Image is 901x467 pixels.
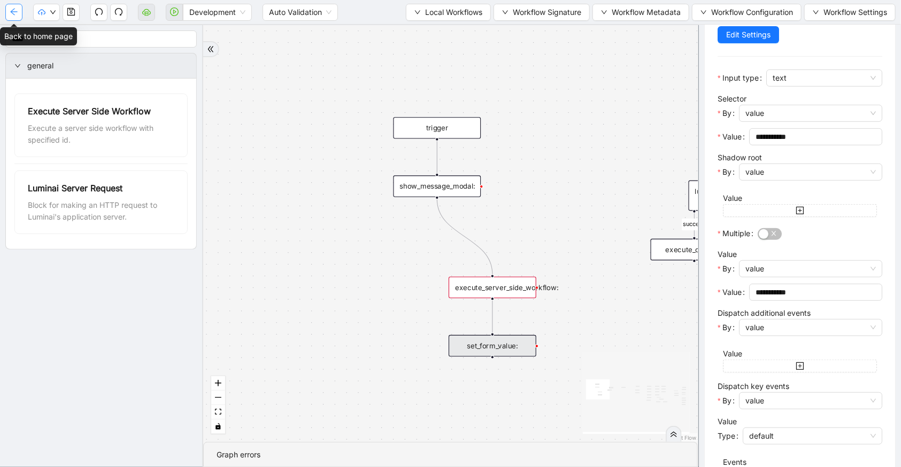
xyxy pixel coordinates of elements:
span: down [700,9,707,15]
button: downWorkflow Settings [804,4,896,21]
div: Execute Server Side Workflow [28,105,174,118]
div: show_message_modal: [394,175,481,197]
span: right [14,63,21,69]
button: toggle interactivity [211,419,225,434]
span: cloud-upload [38,9,45,16]
span: Local Workflows [425,6,482,18]
span: Workflow Configuration [711,6,793,18]
div: execute_code:__0plus-circle [651,239,738,260]
a: React Flow attribution [668,434,696,441]
span: general [27,60,188,72]
span: Edit Settings [726,29,771,41]
span: plus-circle [687,269,702,284]
span: By [722,395,731,407]
span: value [745,261,876,277]
span: Workflow Metadata [612,6,681,18]
span: redo [114,7,123,16]
g: Edge from show_message_modal: to execute_server_side_workflow: [437,199,492,275]
div: execute_code:__0 [651,239,738,260]
button: downWorkflow Signature [494,4,590,21]
label: Dispatch key events [718,382,789,391]
span: Development [189,4,245,20]
span: Value [722,131,742,143]
div: execute_server_side_workflow: [449,277,536,298]
label: Dispatch additional events [718,308,811,317]
button: zoom out [211,391,225,405]
span: Type [718,430,735,442]
button: downLocal Workflows [406,4,491,21]
button: cloud-uploaddown [33,4,60,21]
span: Multiple [722,228,750,239]
span: cloud-server [142,7,151,16]
span: down [414,9,421,15]
div: Value [723,348,877,360]
div: trigger [394,117,481,138]
button: undo [90,4,107,21]
span: down [813,9,819,15]
span: Input type [722,72,759,84]
div: set_form_value:plus-circle [449,335,536,356]
div: luminai_server_request: file_hashing_api [689,181,776,211]
span: down [601,9,607,15]
span: save [67,7,75,16]
span: By [722,107,731,119]
span: default [749,428,876,444]
label: Shadow root [718,153,762,162]
span: down [50,9,56,15]
div: Graph errors [217,449,684,461]
span: text [773,70,876,86]
span: arrow-left [10,7,18,16]
button: cloud-server [138,4,155,21]
button: downWorkflow Configuration [692,4,802,21]
div: Value [723,192,877,204]
span: plus-square [796,362,804,370]
div: set_form_value: [449,335,536,356]
span: plus-circle [485,365,499,380]
button: redo [110,4,127,21]
span: down [502,9,509,15]
button: downWorkflow Metadata [592,4,689,21]
span: By [722,166,731,178]
span: undo [95,7,103,16]
span: Value [722,286,742,298]
div: Block for making an HTTP request to Luminai's application server. [28,199,174,223]
button: plus-square [723,360,877,372]
span: Workflow Settings [823,6,887,18]
span: Auto Validation [269,4,332,20]
span: value [745,105,876,121]
span: value [745,164,876,180]
button: fit view [211,405,225,419]
g: Edge from luminai_server_request: file_hashing_api to execute_code:__0 [682,213,707,237]
label: Value [718,417,737,426]
span: value [745,393,876,409]
div: general [6,53,196,78]
div: Luminai Server Request [28,182,174,195]
span: double-right [207,45,214,53]
span: By [722,322,731,333]
span: By [722,263,731,275]
span: plus-square [796,206,804,215]
button: Edit Settings [718,26,779,43]
span: value [745,320,876,336]
label: Selector [718,94,746,103]
span: double-right [670,431,677,438]
button: zoom in [211,376,225,391]
button: plus-square [723,204,877,217]
div: Execute a server side workflow with specified id. [28,122,174,146]
button: save [63,4,80,21]
button: arrow-left [5,4,22,21]
label: Value [718,250,737,259]
span: Workflow Signature [513,6,581,18]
